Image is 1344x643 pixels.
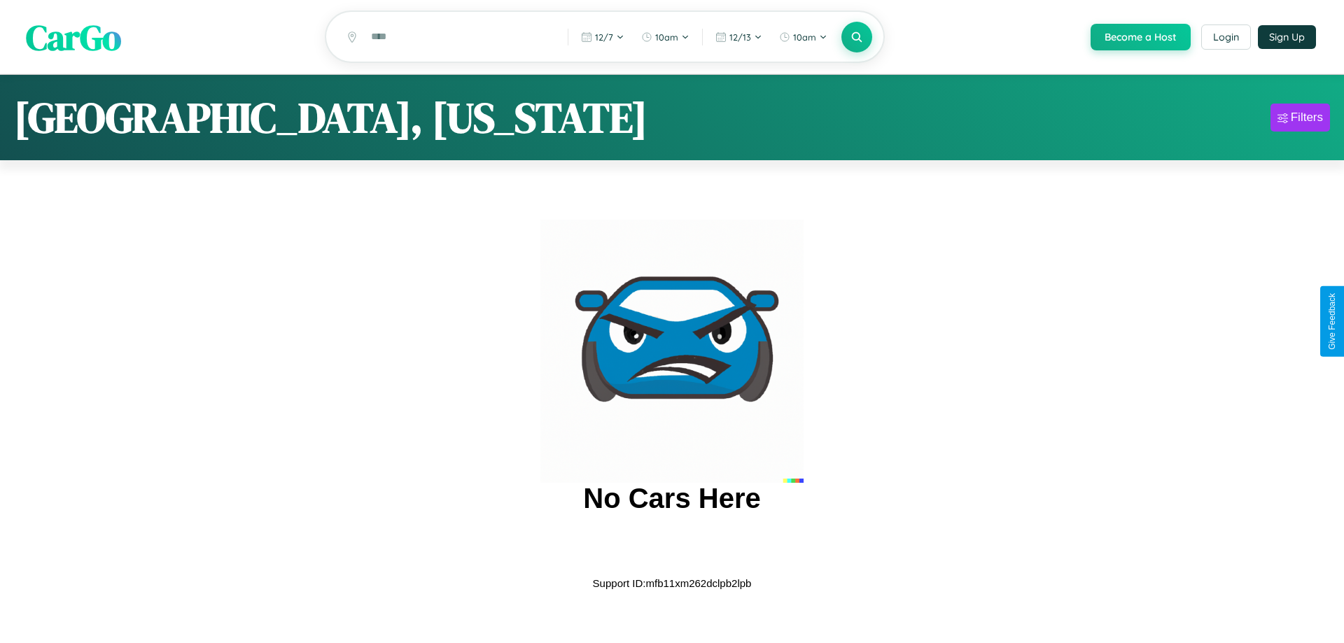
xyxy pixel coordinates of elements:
button: 10am [634,26,696,48]
span: 10am [655,31,678,43]
span: 12 / 13 [729,31,751,43]
button: 12/7 [574,26,631,48]
button: Login [1201,24,1251,50]
h2: No Cars Here [583,483,760,514]
button: Become a Host [1091,24,1191,50]
div: Give Feedback [1327,293,1337,350]
span: 10am [793,31,816,43]
span: CarGo [26,13,121,61]
button: Sign Up [1258,25,1316,49]
h1: [GEOGRAPHIC_DATA], [US_STATE] [14,89,647,146]
button: 12/13 [708,26,769,48]
img: car [540,220,804,483]
span: 12 / 7 [595,31,613,43]
p: Support ID: mfb11xm262dclpb2lpb [593,574,752,593]
button: Filters [1270,104,1330,132]
div: Filters [1291,111,1323,125]
button: 10am [772,26,834,48]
